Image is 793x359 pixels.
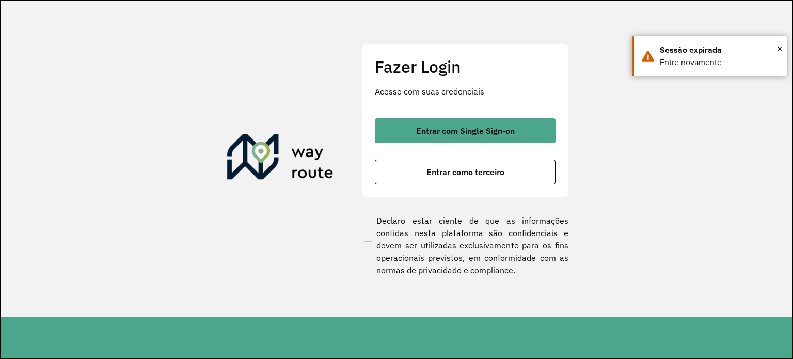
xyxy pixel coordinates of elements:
button: button [375,160,556,184]
label: Declaro estar ciente de que as informações contidas nesta plataforma são confidenciais e devem se... [362,214,568,276]
h2: Fazer Login [375,57,556,76]
button: button [375,118,556,143]
div: Entre novamente [660,56,779,69]
span: × [777,41,782,56]
button: Close [777,41,782,56]
span: Entrar com Single Sign-on [416,127,515,135]
div: Sessão expirada [660,44,779,56]
img: Roteirizador AmbevTech [227,134,334,184]
p: Acesse com suas credenciais [375,85,556,98]
span: Entrar como terceiro [426,168,504,176]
